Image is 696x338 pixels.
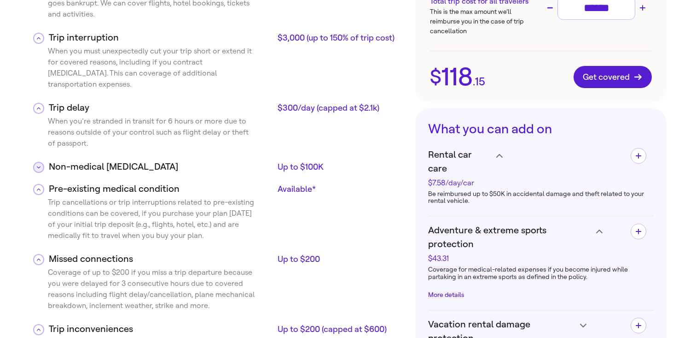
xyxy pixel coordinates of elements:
div: Available* [278,184,399,195]
div: Non-medical [MEDICAL_DATA] [49,160,274,174]
div: Be reimbursed up to $50K in accidental damage and theft related to your rental vehicle. [428,187,646,208]
span: 118 [441,65,473,89]
div: Trip cancellations or trip interruptions related to pre-existing conditions can be covered, if yo... [29,197,255,245]
div: When you must unexpectedly cut your trip short or extend it for covered reasons, including if you... [29,46,255,94]
div: Trip interruption$3,000 (up to 150% of trip cost) [29,24,406,46]
div: Missed connectionsUp to $200 [29,267,406,315]
div: Trip interruption [49,31,274,45]
div: Pre-existing medical condition [49,182,274,196]
div: Up to $200 (capped at $600) [278,324,399,335]
p: This is the max amount we’ll reimburse you in the case of trip cancellation [430,7,541,36]
div: Up to $200 [278,254,399,265]
div: Pre-existing medical conditionAvailable* [29,197,406,245]
button: Decrease trip cost [545,2,556,13]
span: Adventure & extreme sports protection [428,224,592,251]
button: Get covered [574,66,652,88]
div: Trip delay [49,101,274,115]
div: $300/day (capped at $2.1k) [278,102,399,113]
h4: Rental car care$7.58/day/car [428,148,503,187]
div: Coverage for medical-related expenses if you become injured while partaking in an extreme sports ... [428,262,646,302]
button: Increase trip cost [637,2,648,13]
button: Add [631,224,646,239]
span: $ [430,67,441,87]
div: Trip delay$300/day (capped at $2.1k) [29,94,406,116]
span: Get covered [583,72,643,82]
div: Up to $100K [278,161,399,172]
span: Rental car care [428,148,492,176]
span: . [473,76,475,87]
div: $7.58 [428,179,492,187]
div: Trip inconveniences [49,322,274,336]
h3: What you can add on [428,121,654,137]
div: Missed connections [49,252,274,266]
span: 15 [475,76,485,87]
div: $43.31 [428,255,592,262]
div: When you’re stranded in transit for 6 hours or more due to reasons outside of your control such a... [29,116,255,153]
button: More details [428,291,464,299]
span: /day/car [446,178,474,187]
div: Pre-existing medical conditionAvailable* [29,175,406,197]
div: Trip inconveniencesUp to $200 (capped at $600) [29,315,406,337]
button: Add [631,148,646,164]
div: Missed connectionsUp to $200 [29,245,406,267]
div: $3,000 (up to 150% of trip cost) [278,32,399,43]
h4: Adventure & extreme sports protection$43.31 [428,224,603,262]
div: Coverage of up to $200 if you miss a trip departure because you were delayed for 3 consecutive ho... [29,267,255,315]
div: Non-medical [MEDICAL_DATA]Up to $100K [29,153,406,175]
button: Add [631,318,646,333]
